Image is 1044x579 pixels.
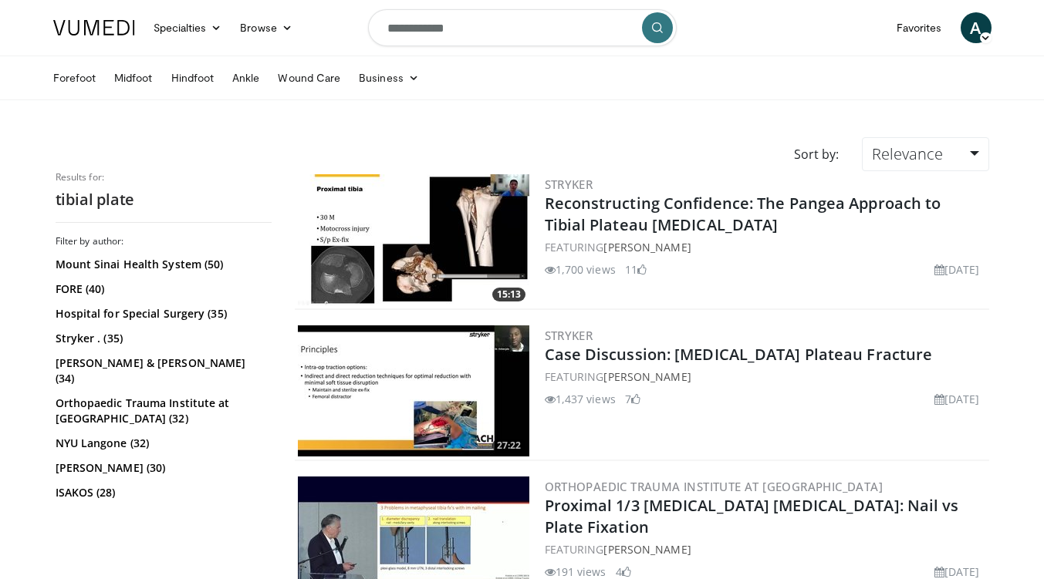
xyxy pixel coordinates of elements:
a: Relevance [862,137,988,171]
a: FORE (40) [56,281,268,297]
a: Mount Sinai Health System (50) [56,257,268,272]
a: Specialties [144,12,231,43]
a: Hindfoot [162,62,224,93]
a: Midfoot [105,62,162,93]
span: 15:13 [492,288,525,301]
a: Hospital for Special Surgery (35) [56,306,268,321]
a: Reconstructing Confidence: The Pangea Approach to Tibial Plateau [MEDICAL_DATA] [545,193,941,235]
span: Relevance [872,143,943,164]
div: FEATURING [545,239,986,255]
img: a1416b5e-9174-42b5-ac56-941f39552834.300x170_q85_crop-smart_upscale.jpg [298,325,529,456]
a: Browse [231,12,302,43]
li: 11 [625,261,647,278]
img: 8470a241-c86e-4ed9-872b-34b130b63566.300x170_q85_crop-smart_upscale.jpg [298,174,529,305]
a: Favorites [887,12,951,43]
a: [PERSON_NAME] [603,542,691,557]
a: Wound Care [269,62,350,93]
a: Business [350,62,428,93]
a: Proximal 1/3 [MEDICAL_DATA] [MEDICAL_DATA]: Nail vs Plate Fixation [545,495,959,537]
a: 27:22 [298,325,529,456]
h3: Filter by author: [56,235,272,247]
li: [DATE] [934,391,980,407]
a: 15:13 [298,174,529,305]
a: Case Discussion: [MEDICAL_DATA] Plateau Fracture [545,344,933,365]
a: A [961,12,992,43]
a: Orthopaedic Trauma Institute at [GEOGRAPHIC_DATA] (32) [56,396,268,426]
a: Ankle [223,62,269,93]
a: Forefoot [44,62,106,93]
div: FEATURING [545,541,986,557]
a: Stryker . (35) [56,331,268,346]
a: Orthopaedic Trauma Institute at [GEOGRAPHIC_DATA] [545,479,884,494]
a: NYU Langone (32) [56,436,268,451]
img: VuMedi Logo [53,20,135,35]
a: [PERSON_NAME] [603,369,691,384]
li: 1,700 views [545,261,616,278]
a: ISAKOS (28) [56,485,268,500]
span: 27:22 [492,439,525,453]
li: 7 [625,391,640,407]
a: Stryker [545,328,593,343]
a: [PERSON_NAME] (30) [56,460,268,476]
a: [PERSON_NAME] & [PERSON_NAME] (34) [56,355,268,386]
div: FEATURING [545,369,986,385]
a: Stryker [545,177,593,192]
h2: tibial plate [56,190,272,210]
p: Results for: [56,171,272,183]
div: Sort by: [782,137,850,171]
a: [PERSON_NAME] [603,240,691,254]
li: 1,437 views [545,391,616,407]
input: Search topics, interventions [368,9,677,46]
li: [DATE] [934,261,980,278]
